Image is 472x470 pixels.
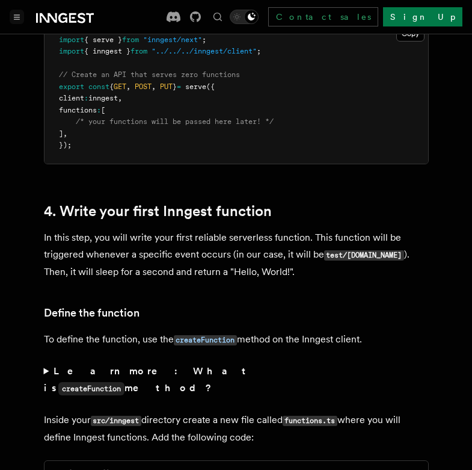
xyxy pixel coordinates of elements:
span: : [97,106,101,114]
span: "inngest/next" [143,36,202,44]
span: export [59,82,84,91]
span: , [126,82,130,91]
span: import [59,47,84,55]
span: "../../../inngest/client" [152,47,257,55]
code: functions.ts [283,416,337,426]
code: createFunction [174,335,237,345]
a: 4. Write your first Inngest function [44,203,272,220]
span: ; [202,36,206,44]
span: [ [101,106,105,114]
button: Find something... [210,10,225,24]
code: src/inngest [91,416,141,426]
a: Define the function [44,305,139,321]
code: createFunction [58,382,124,395]
summary: Learn more: What iscreateFunctionmethod? [44,363,429,397]
span: , [152,82,156,91]
span: import [59,36,84,44]
span: ({ [206,82,215,91]
span: GET [114,82,126,91]
span: // Create an API that serves zero functions [59,70,240,79]
strong: Learn more: What is method? [44,365,251,394]
span: from [122,36,139,44]
code: test/[DOMAIN_NAME] [324,250,404,261]
span: : [84,94,88,102]
span: ; [257,47,261,55]
span: , [118,94,122,102]
p: Inside your directory create a new file called where you will define Inngest functions. Add the f... [44,412,429,446]
a: createFunction [174,333,237,345]
span: serve [185,82,206,91]
a: Sign Up [383,7,462,26]
a: Contact sales [268,7,378,26]
span: , [63,129,67,138]
span: PUT [160,82,173,91]
p: To define the function, use the method on the Inngest client. [44,331,429,348]
span: from [130,47,147,55]
p: In this step, you will write your first reliable serverless function. This function will be trigg... [44,229,429,280]
span: }); [59,141,72,149]
button: Toggle dark mode [230,10,259,24]
span: client [59,94,84,102]
button: Toggle navigation [10,10,24,24]
span: { inngest } [84,47,130,55]
span: { [109,82,114,91]
span: } [173,82,177,91]
span: const [88,82,109,91]
span: inngest [88,94,118,102]
span: { serve } [84,36,122,44]
span: /* your functions will be passed here later! */ [76,117,274,126]
span: = [177,82,181,91]
span: POST [135,82,152,91]
span: functions [59,106,97,114]
span: ] [59,129,63,138]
